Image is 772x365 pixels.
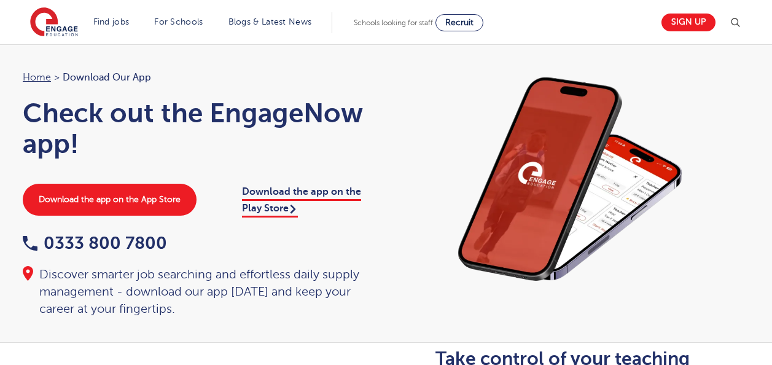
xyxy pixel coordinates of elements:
[661,14,715,31] a: Sign up
[23,184,197,216] a: Download the app on the App Store
[30,7,78,38] img: Engage Education
[354,18,433,27] span: Schools looking for staff
[242,186,361,217] a: Download the app on the Play Store
[93,17,130,26] a: Find jobs
[228,17,312,26] a: Blogs & Latest News
[54,72,60,83] span: >
[154,17,203,26] a: For Schools
[23,72,51,83] a: Home
[23,266,374,318] div: Discover smarter job searching and effortless daily supply management - download our app [DATE] a...
[23,98,374,159] h1: Check out the EngageNow app!
[445,18,474,27] span: Recruit
[63,69,151,85] span: Download our app
[435,14,483,31] a: Recruit
[23,234,167,253] a: 0333 800 7800
[23,69,374,85] nav: breadcrumb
